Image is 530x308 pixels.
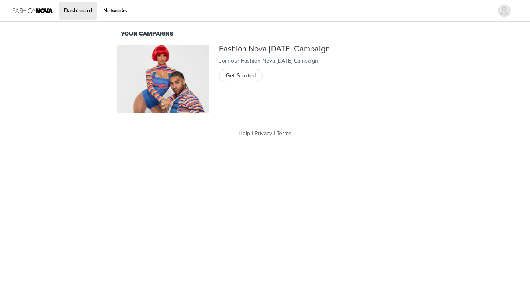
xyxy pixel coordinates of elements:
img: Fashion Nova Logo [13,2,53,20]
span: | [274,130,275,137]
a: Help [239,130,250,137]
a: Privacy [255,130,272,137]
div: Fashion Nova [DATE] Campaign [219,45,413,54]
span: | [252,130,253,137]
img: Fashion Nova [117,45,209,114]
div: avatar [500,4,508,17]
span: Get Started [226,71,256,80]
a: Dashboard [59,2,97,20]
div: Join our Fashion Nova [DATE] Campaign! [219,57,413,65]
div: Your Campaigns [121,30,409,38]
a: Terms [277,130,291,137]
a: Networks [98,2,132,20]
button: Get Started [219,69,263,82]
